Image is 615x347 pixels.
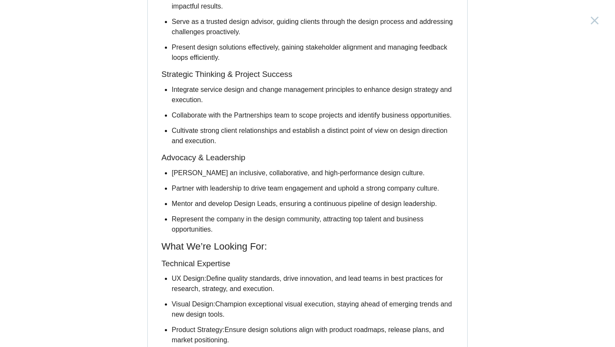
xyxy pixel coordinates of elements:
[172,326,225,333] span: Product Strategy:
[172,44,447,61] span: Present design solutions effectively, gaining stakeholder alignment and managing feedback loops e...
[161,70,292,79] span: Strategic Thinking & Project Success
[161,153,246,162] span: Advocacy & Leadership
[172,185,439,192] span: Partner with leadership to drive team engagement and uphold a strong company culture.
[172,169,425,176] span: [PERSON_NAME] an inclusive, collaborative, and high-performance design culture.
[172,18,453,35] span: Serve as a trusted design advisor, guiding clients through the design process and addressing chal...
[172,200,437,207] span: Mentor and develop Design Leads, ensuring a continuous pipeline of design leadership.
[172,300,215,308] span: Visual Design:
[172,215,423,233] span: Represent the company in the design community, attracting top talent and business opportunities.
[161,259,230,268] span: Technical Expertise
[172,275,206,282] span: UX Design:
[172,300,452,318] span: Champion exceptional visual execution, staying ahead of emerging trends and new design tools.
[172,86,452,103] span: Integrate service design and change management principles to enhance design strategy and execution.
[161,241,267,252] span: What We’re Looking For:
[172,275,443,292] span: Define quality standards, drive innovation, and lead teams in best practices for research, strate...
[172,112,451,119] span: Collaborate with the Partnerships team to scope projects and identify business opportunities.
[172,326,444,344] span: Ensure design solutions align with product roadmaps, release plans, and market positioning.
[172,127,448,144] span: Cultivate strong client relationships and establish a distinct point of view on design direction ...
